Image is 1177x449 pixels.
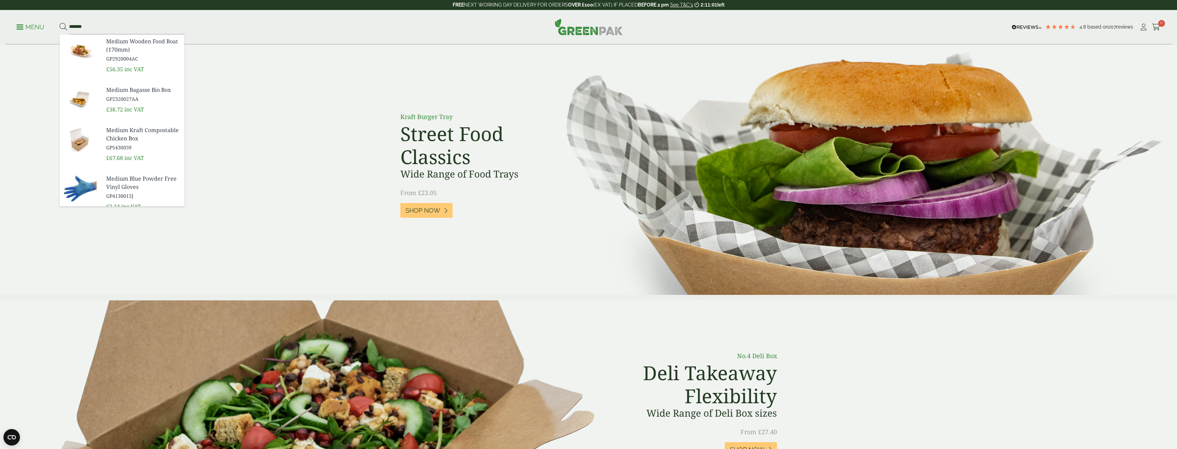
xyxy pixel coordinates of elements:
[400,189,437,197] span: From £23.05
[741,428,777,436] span: From £27.40
[121,203,141,210] span: inc VAT
[406,207,440,214] span: Shop Now
[106,37,179,54] span: Medium Wooden Food Boat (170mm)
[1158,20,1165,27] span: 0
[638,2,669,8] strong: BEFORE 2 pm
[106,37,179,62] a: Medium Wooden Food Boat (170mm) GP2920004AC
[106,203,120,210] span: £3.34
[627,407,777,419] h3: Wide Range of Deli Box sizes
[106,65,123,73] span: £56.35
[124,154,144,162] span: inc VAT
[59,123,101,156] img: GP5430039
[106,126,179,151] a: Medium Kraft Compostable Chicken Box GP5430039
[59,34,101,67] img: GP2920004AC
[106,144,179,151] span: GP5430039
[627,361,777,407] h2: Deli Takeaway Flexibility
[1012,25,1042,30] img: REVIEWS.io
[555,19,623,35] img: GreenPak Supplies
[59,83,101,116] img: GP2320027AA
[1116,24,1133,30] span: reviews
[106,154,123,162] span: £67.68
[627,351,777,361] p: No.4 Deli Box
[106,55,179,62] span: GP2920004AC
[106,126,179,142] span: Medium Kraft Compostable Chicken Box
[106,95,179,103] span: GP2320027AA
[1079,24,1087,30] span: 4.8
[106,86,179,94] span: Medium Bagasse Bio Box
[59,172,101,205] img: GP4130015J
[530,45,1177,295] img: Street Food Classics
[106,192,179,200] span: GP4130015J
[106,174,179,200] a: Medium Blue Powder Free Vinyl Gloves GP4130015J
[453,2,464,8] strong: FREE
[1152,24,1161,31] i: Cart
[106,106,123,113] span: £38.72
[568,2,593,8] strong: OVER £100
[400,122,555,168] h2: Street Food Classics
[3,429,20,446] button: Open CMP widget
[400,168,555,180] h3: Wide Range of Food Trays
[124,65,144,73] span: inc VAT
[124,106,144,113] span: inc VAT
[106,174,179,191] span: Medium Blue Powder Free Vinyl Gloves
[701,2,717,8] span: 2:11:01
[717,2,724,8] span: left
[1108,24,1116,30] span: 207
[1152,22,1161,32] a: 0
[1045,24,1076,30] div: 4.79 Stars
[16,23,44,31] p: Menu
[1087,24,1108,30] span: Based on
[400,203,453,218] a: Shop Now
[106,86,179,103] a: Medium Bagasse Bio Box GP2320027AA
[1139,24,1148,31] i: My Account
[670,2,693,8] a: See T&C's
[16,23,44,30] a: Menu
[400,112,555,121] p: Kraft Burger Tray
